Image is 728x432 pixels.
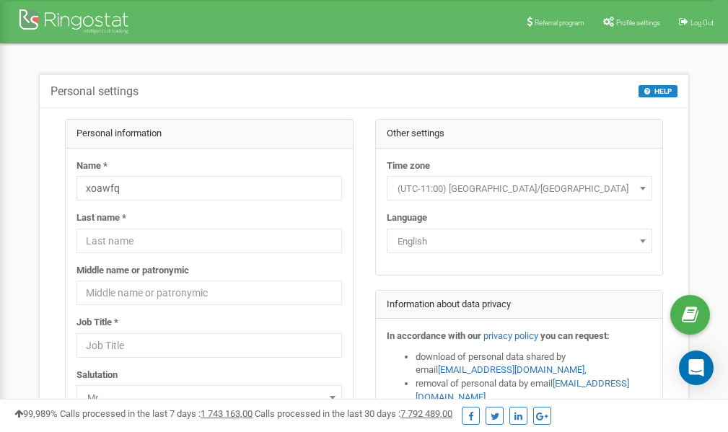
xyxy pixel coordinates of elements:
span: Profile settings [616,19,660,27]
input: Name [76,176,342,200]
a: privacy policy [483,330,538,341]
span: Mr. [76,385,342,410]
a: [EMAIL_ADDRESS][DOMAIN_NAME] [438,364,584,375]
span: (UTC-11:00) Pacific/Midway [392,179,647,199]
label: Last name * [76,211,126,225]
span: English [392,232,647,252]
div: Information about data privacy [376,291,663,319]
label: Language [387,211,427,225]
input: Job Title [76,333,342,358]
h5: Personal settings [51,85,139,98]
input: Middle name or patronymic [76,281,342,305]
span: Calls processed in the last 30 days : [255,408,452,419]
u: 7 792 489,00 [400,408,452,419]
label: Salutation [76,369,118,382]
div: Open Intercom Messenger [679,351,714,385]
span: Mr. [82,388,337,408]
label: Middle name or patronymic [76,264,189,278]
span: Referral program [535,19,584,27]
span: English [387,229,652,253]
span: (UTC-11:00) Pacific/Midway [387,176,652,200]
li: download of personal data shared by email , [416,351,652,377]
strong: you can request: [540,330,610,341]
span: Calls processed in the last 7 days : [60,408,253,419]
span: 99,989% [14,408,58,419]
div: Other settings [376,120,663,149]
div: Personal information [66,120,353,149]
label: Name * [76,159,108,173]
label: Time zone [387,159,430,173]
button: HELP [639,85,677,97]
u: 1 743 163,00 [201,408,253,419]
li: removal of personal data by email , [416,377,652,404]
strong: In accordance with our [387,330,481,341]
label: Job Title * [76,316,118,330]
span: Log Out [690,19,714,27]
input: Last name [76,229,342,253]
